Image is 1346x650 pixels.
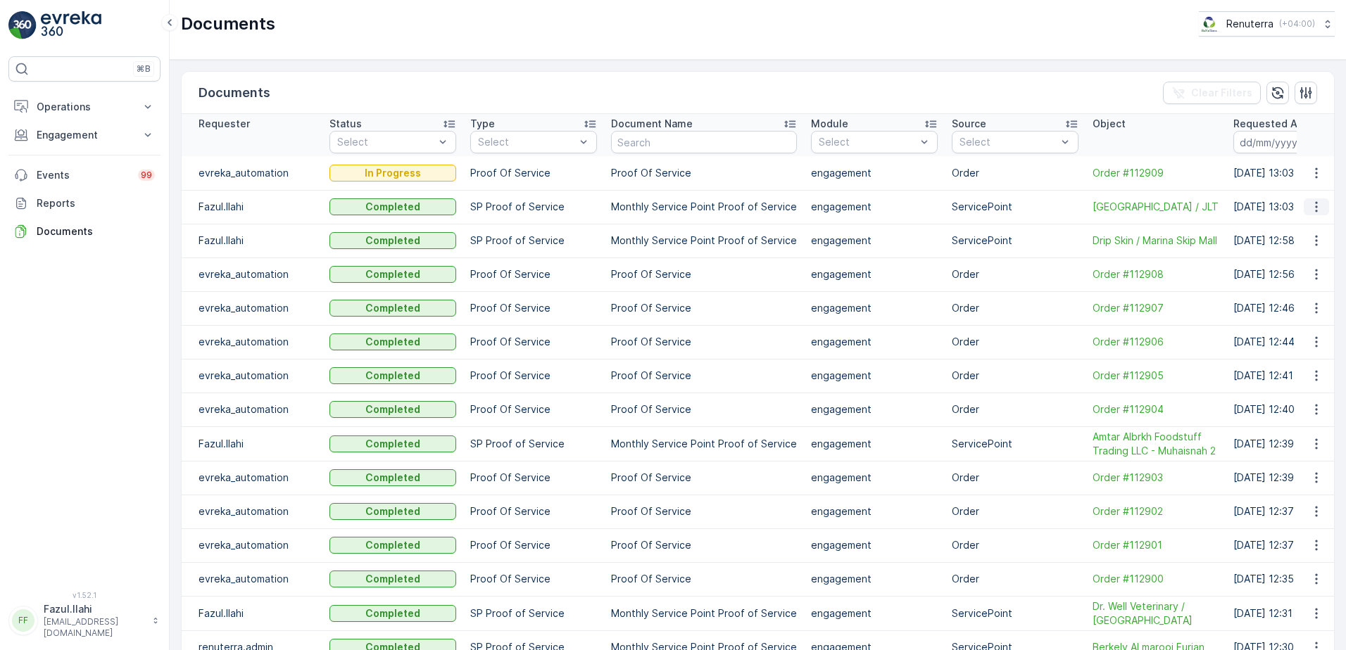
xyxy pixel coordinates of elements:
[811,335,938,349] p: engagement
[611,437,797,451] p: Monthly Service Point Proof of Service
[199,234,315,248] p: Fazul.Ilahi
[1163,82,1261,104] button: Clear Filters
[952,538,1078,552] p: Order
[952,369,1078,383] p: Order
[952,402,1078,416] p: Order
[811,538,938,552] p: engagement
[470,267,597,281] p: Proof Of Service
[12,609,34,632] div: FF
[470,301,597,315] p: Proof Of Service
[1226,17,1273,31] p: Renuterra
[1093,200,1219,214] span: [GEOGRAPHIC_DATA] / JLT
[1093,471,1219,485] a: Order #112903
[1093,267,1219,281] a: Order #112908
[611,117,693,131] p: Document Name
[365,301,420,315] p: Completed
[329,198,456,215] button: Completed
[8,161,161,189] a: Events99
[365,572,420,586] p: Completed
[141,170,152,181] p: 99
[1093,369,1219,383] a: Order #112905
[1093,234,1219,248] a: Drip Skin / Marina Skip Mall
[1093,538,1219,552] a: Order #112901
[952,301,1078,315] p: Order
[329,333,456,350] button: Completed
[365,471,420,485] p: Completed
[470,471,597,485] p: Proof Of Service
[37,100,132,114] p: Operations
[8,591,161,599] span: v 1.52.1
[470,335,597,349] p: Proof Of Service
[811,166,938,180] p: engagement
[952,117,986,131] p: Source
[1093,301,1219,315] a: Order #112907
[8,93,161,121] button: Operations
[478,135,575,149] p: Select
[811,606,938,620] p: engagement
[329,605,456,622] button: Completed
[199,200,315,214] p: Fazul.Ilahi
[329,367,456,384] button: Completed
[8,11,37,39] img: logo
[329,435,456,452] button: Completed
[365,200,420,214] p: Completed
[952,335,1078,349] p: Order
[952,504,1078,518] p: Order
[1093,430,1219,458] a: Amtar Albrkh Foodstuff Trading LLC - Muhaisnah 2
[329,571,456,587] button: Completed
[329,469,456,486] button: Completed
[329,165,456,181] button: In Progress
[952,234,1078,248] p: ServicePoint
[41,11,101,39] img: logo_light-DOdMpM7g.png
[811,369,938,383] p: engagement
[137,63,151,75] p: ⌘B
[199,437,315,451] p: Fazul.Ilahi
[199,538,315,552] p: evreka_automation
[470,117,495,131] p: Type
[329,117,362,131] p: Status
[329,232,456,249] button: Completed
[952,437,1078,451] p: ServicePoint
[611,572,797,586] p: Proof Of Service
[1093,200,1219,214] a: American Arabian Medical Center / JLT
[365,166,421,180] p: In Progress
[365,504,420,518] p: Completed
[1093,504,1219,518] a: Order #112902
[611,301,797,315] p: Proof Of Service
[611,131,797,153] input: Search
[811,117,848,131] p: Module
[811,402,938,416] p: engagement
[470,166,597,180] p: Proof Of Service
[44,616,145,639] p: [EMAIL_ADDRESS][DOMAIN_NAME]
[1191,86,1252,100] p: Clear Filters
[811,504,938,518] p: engagement
[470,572,597,586] p: Proof Of Service
[470,369,597,383] p: Proof Of Service
[611,200,797,214] p: Monthly Service Point Proof of Service
[811,572,938,586] p: engagement
[611,234,797,248] p: Monthly Service Point Proof of Service
[37,128,132,142] p: Engagement
[1093,166,1219,180] span: Order #112909
[365,606,420,620] p: Completed
[1233,131,1330,153] input: dd/mm/yyyy
[1093,599,1219,627] span: Dr. Well Veterinary / [GEOGRAPHIC_DATA]
[1093,117,1126,131] p: Object
[470,234,597,248] p: SP Proof of Service
[365,335,420,349] p: Completed
[611,267,797,281] p: Proof Of Service
[811,471,938,485] p: engagement
[199,606,315,620] p: Fazul.Ilahi
[470,200,597,214] p: SP Proof of Service
[952,572,1078,586] p: Order
[1093,572,1219,586] a: Order #112900
[611,538,797,552] p: Proof Of Service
